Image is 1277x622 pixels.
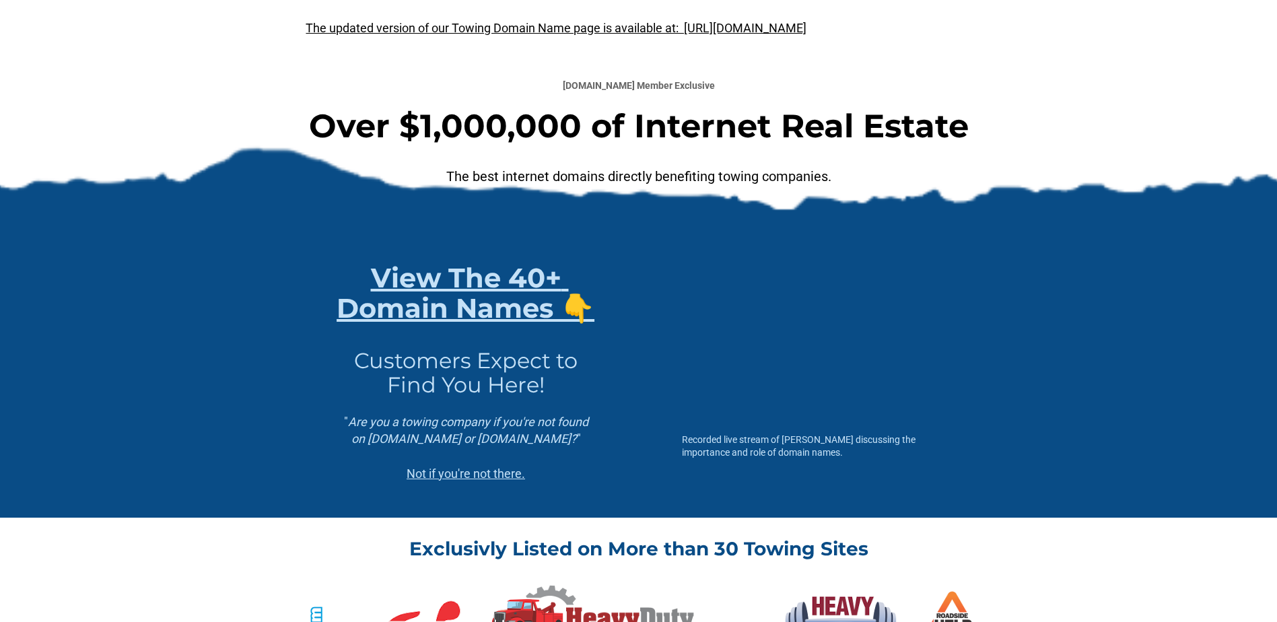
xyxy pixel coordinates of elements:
h1: Over $1,000,000 of Internet Real Estate [306,106,971,166]
a: The updated version of our Towing Domain Name page is available at: [URL][DOMAIN_NAME] [306,21,806,35]
span: Recorded live stream of [PERSON_NAME] discussing the importance and role of domain names. [682,434,918,458]
a: View The 40+ Domain Names 👇 [337,261,594,324]
iframe: Drew Live - Domains Names and How They Matter To Towing.com Members [682,263,940,408]
p: The best internet domains directly benefiting towing companies. [306,166,971,207]
em: Are you a towing company if you're not found on [DOMAIN_NAME] or [DOMAIN_NAME]? [348,415,591,446]
span: Customers Expect to Find You Here! [354,347,583,398]
u: Not if you're not there. [407,466,525,481]
span: " " [344,415,591,446]
strong: [DOMAIN_NAME] Member Exclusive [563,80,715,91]
strong: Exclusivly Listed on More than 30 Towing Sites [409,537,868,560]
